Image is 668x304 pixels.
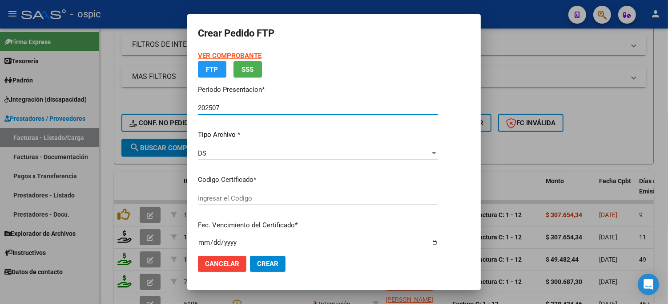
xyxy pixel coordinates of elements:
span: DS [198,149,206,157]
button: SSS [233,61,262,78]
span: SSS [242,66,254,74]
a: VER COMPROBANTE [198,52,262,60]
p: Fec. Vencimiento del Certificado [198,220,438,230]
div: Open Intercom Messenger [638,274,659,295]
button: Cancelar [198,256,246,272]
p: Periodo Presentacion [198,85,438,95]
h2: Crear Pedido FTP [198,25,470,42]
button: FTP [198,61,226,78]
p: Tipo Archivo * [198,130,438,140]
span: Crear [257,260,278,268]
p: Codigo Certificado [198,175,438,185]
span: FTP [206,66,218,74]
button: Crear [250,256,286,272]
span: Cancelar [205,260,239,268]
